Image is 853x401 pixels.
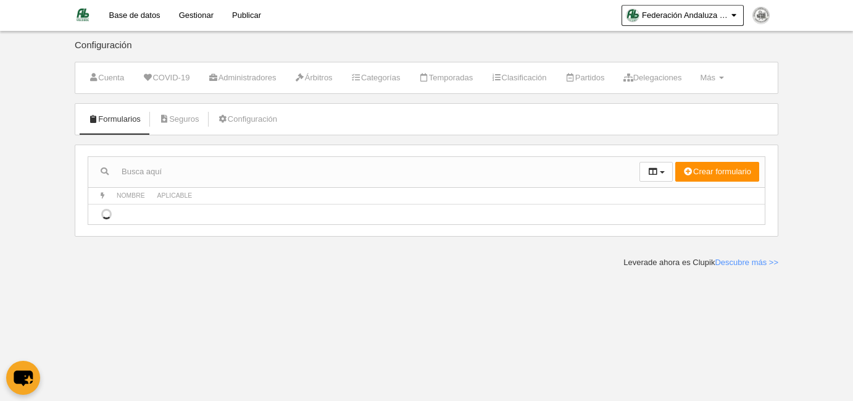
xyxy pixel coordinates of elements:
a: Temporadas [412,69,480,87]
button: chat-button [6,361,40,395]
a: Clasificación [485,69,553,87]
a: Seguros [152,110,206,129]
img: PagHPp5FpmFo.30x30.jpg [753,7,769,23]
a: Formularios [81,110,148,129]
a: Árbitros [288,69,339,87]
a: Descubre más >> [715,258,778,267]
button: Crear formulario [675,162,759,182]
a: Administradores [201,69,283,87]
div: Configuración [75,40,778,62]
a: COVID-19 [136,69,196,87]
img: Oap74nFcuaE6.30x30.jpg [626,9,639,22]
span: Nombre [117,192,145,199]
img: Federación Andaluza de Voleibol [75,7,90,22]
input: Busca aquí [88,163,639,181]
a: Configuración [211,110,284,129]
span: Más [700,73,715,82]
a: Más [693,69,730,87]
span: Aplicable [157,192,193,199]
a: Delegaciones [616,69,688,87]
a: Federación Andaluza de Voleibol [622,5,744,26]
a: Categorías [344,69,407,87]
a: Partidos [559,69,612,87]
a: Cuenta [81,69,131,87]
div: Leverade ahora es Clupik [623,257,778,268]
span: Federación Andaluza de Voleibol [642,9,728,22]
